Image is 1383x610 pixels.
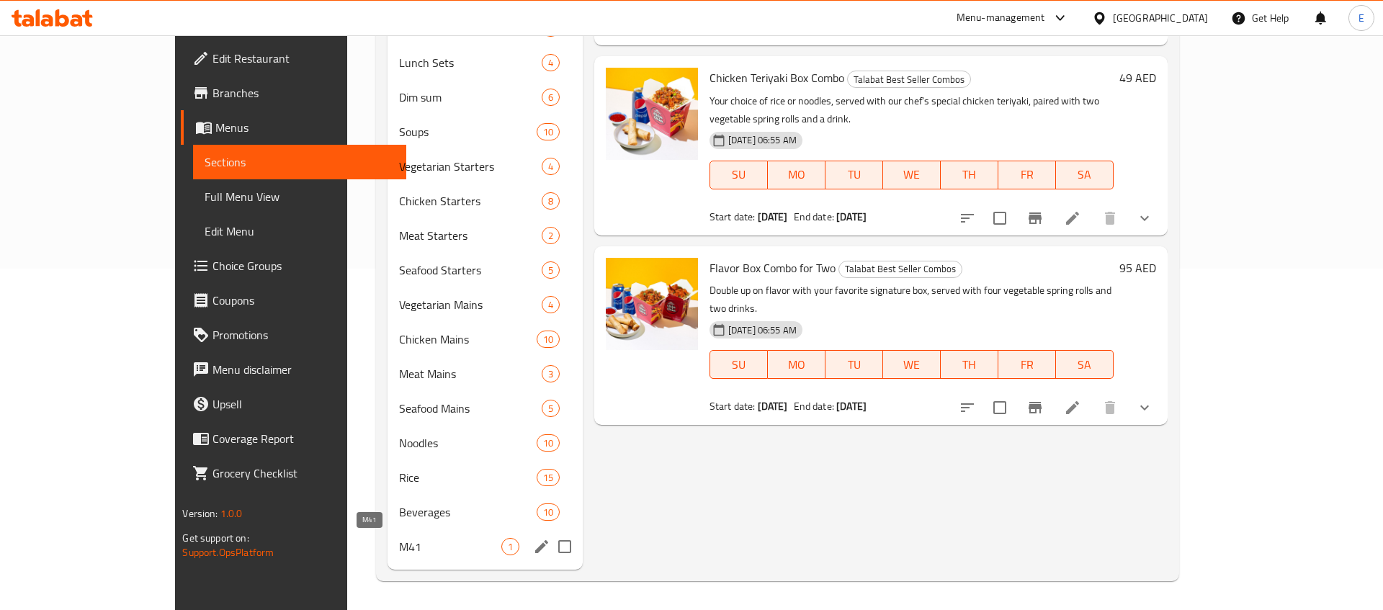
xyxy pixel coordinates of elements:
span: Select to update [985,203,1015,233]
span: End date: [794,207,834,226]
span: Menus [215,119,395,136]
span: 10 [537,125,559,139]
span: Version: [182,504,218,523]
span: WE [889,164,935,185]
span: 10 [537,436,559,450]
span: Upsell [212,395,395,413]
button: MO [768,350,825,379]
div: Chicken Starters8 [388,184,583,218]
div: Vegetarian Starters4 [388,149,583,184]
div: items [537,434,560,452]
span: Full Menu View [205,188,395,205]
span: SA [1062,164,1108,185]
span: MO [774,164,820,185]
p: Your choice of rice or noodles, served with our chef's special chicken teriyaki, paired with two ... [710,92,1114,128]
div: M411edit [388,529,583,564]
span: 3 [542,367,559,381]
div: Talabat Best Seller Combos [838,261,962,278]
span: Sections [205,153,395,171]
div: Soups10 [388,115,583,149]
div: Meat Mains3 [388,356,583,391]
svg: Show Choices [1136,399,1153,416]
div: Meat Starters2 [388,218,583,253]
h6: 49 AED [1119,68,1156,88]
span: End date: [794,397,834,416]
span: 10 [537,506,559,519]
button: MO [768,161,825,189]
span: 5 [542,402,559,416]
button: sort-choices [950,201,985,236]
button: SA [1056,350,1114,379]
span: Beverages [399,503,536,521]
span: Noodles [399,434,536,452]
div: items [542,192,560,210]
p: Double up on flavor with your favorite signature box, served with four vegetable spring rolls and... [710,282,1114,318]
button: TU [825,161,883,189]
span: SU [716,164,762,185]
span: Soups [399,123,536,140]
span: Coverage Report [212,430,395,447]
span: Chicken Mains [399,331,536,348]
span: 4 [542,298,559,312]
span: Grocery Checklist [212,465,395,482]
button: show more [1127,201,1162,236]
a: Edit menu item [1064,399,1081,416]
button: delete [1093,201,1127,236]
button: sort-choices [950,390,985,425]
button: TH [941,161,998,189]
button: WE [883,161,941,189]
div: items [542,365,560,382]
span: [DATE] 06:55 AM [722,133,802,147]
button: edit [531,536,552,557]
span: Start date: [710,397,756,416]
div: Seafood Starters [399,261,541,279]
div: items [542,89,560,106]
img: Chicken Teriyaki Box Combo [606,68,698,160]
div: Lunch Sets4 [388,45,583,80]
span: 4 [542,56,559,70]
a: Edit Menu [193,214,406,248]
div: items [542,158,560,175]
div: Beverages10 [388,495,583,529]
div: items [542,54,560,71]
div: Meat Starters [399,227,541,244]
span: Vegetarian Mains [399,296,541,313]
b: [DATE] [836,397,867,416]
span: Flavor Box Combo for Two [710,257,836,279]
span: Lunch Sets [399,54,541,71]
a: Grocery Checklist [181,456,406,490]
div: Chicken Mains10 [388,322,583,356]
a: Branches [181,76,406,110]
span: 6 [542,91,559,104]
b: [DATE] [758,207,788,226]
div: Dim sum [399,89,541,106]
span: TU [831,164,877,185]
b: [DATE] [758,397,788,416]
span: Talabat Best Seller Combos [848,71,970,88]
span: Chicken Starters [399,192,541,210]
span: 1.0.0 [220,504,243,523]
span: Rice [399,469,536,486]
span: Coupons [212,292,395,309]
div: Seafood Mains5 [388,391,583,426]
span: TU [831,354,877,375]
button: WE [883,350,941,379]
span: Promotions [212,326,395,344]
button: SA [1056,161,1114,189]
span: Vegetarian Starters [399,158,541,175]
span: Seafood Mains [399,400,541,417]
a: Menu disclaimer [181,352,406,387]
button: delete [1093,390,1127,425]
div: items [537,331,560,348]
div: items [537,123,560,140]
span: WE [889,354,935,375]
span: Branches [212,84,395,102]
a: Support.OpsPlatform [182,543,274,562]
a: Promotions [181,318,406,352]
